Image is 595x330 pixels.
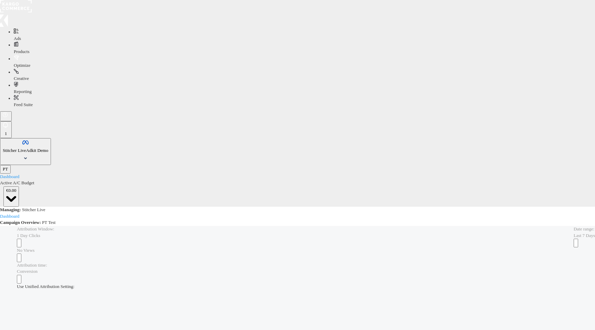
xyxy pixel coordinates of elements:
span: PT [3,166,8,172]
label: Use Unified Attribution Setting: [17,283,74,290]
span: Adkit Demo [26,148,49,153]
div: Attribution time: [17,262,535,269]
span: Feed Suite [14,102,33,107]
span: 1 Day Clicks [17,233,40,238]
span: Optimize [14,63,30,68]
div: Attribution Window: [17,226,535,233]
span: Products [14,49,30,54]
div: Date range: [574,226,595,233]
span: PT Test [42,220,55,225]
span: No Views [17,248,34,253]
div: €0.00 [6,187,16,194]
span: Conversion [17,269,38,274]
span: Last 7 Days [574,233,595,238]
span: Reporting [14,89,32,94]
button: €0.00 [3,186,19,207]
span: Ads [14,36,21,41]
span: Stitcher Live [3,148,26,153]
span: Creative [14,76,29,81]
div: 1 [3,131,9,137]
